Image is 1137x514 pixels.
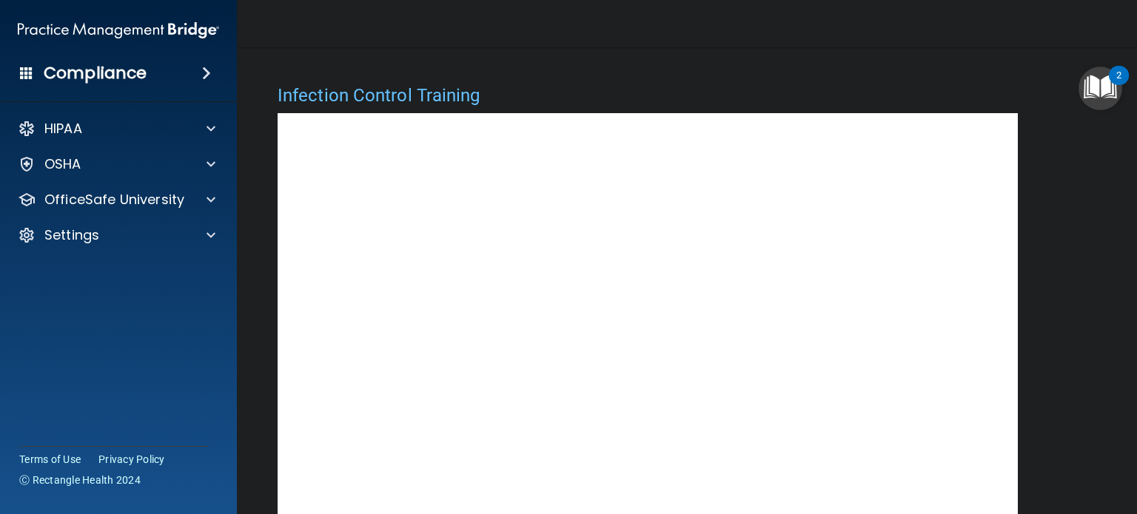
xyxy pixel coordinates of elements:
[44,226,99,244] p: Settings
[19,452,81,467] a: Terms of Use
[1079,67,1122,110] button: Open Resource Center, 2 new notifications
[44,63,147,84] h4: Compliance
[18,16,219,45] img: PMB logo
[44,120,82,138] p: HIPAA
[18,226,215,244] a: Settings
[44,155,81,173] p: OSHA
[98,452,165,467] a: Privacy Policy
[18,120,215,138] a: HIPAA
[19,473,141,487] span: Ⓒ Rectangle Health 2024
[1116,75,1121,95] div: 2
[18,191,215,209] a: OfficeSafe University
[44,191,184,209] p: OfficeSafe University
[278,86,1096,105] h4: Infection Control Training
[18,155,215,173] a: OSHA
